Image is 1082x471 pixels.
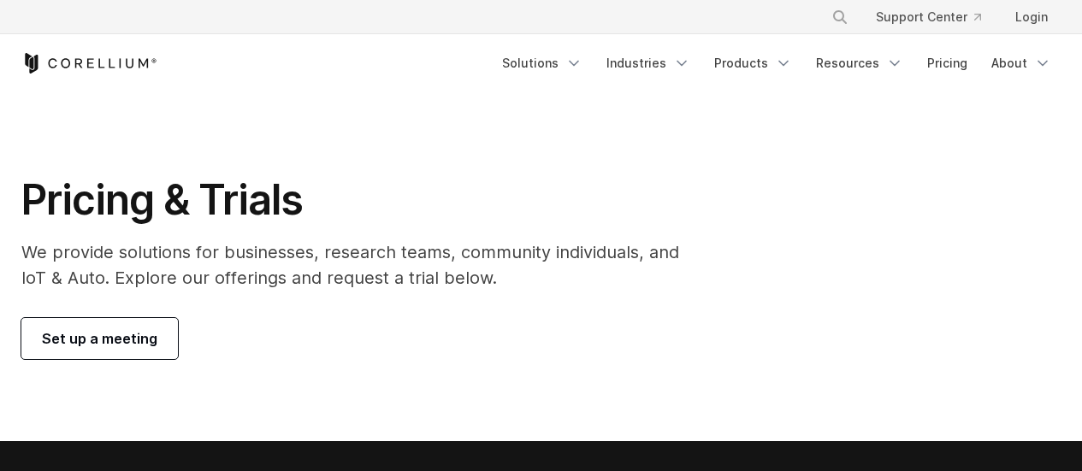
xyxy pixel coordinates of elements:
[917,48,978,79] a: Pricing
[492,48,593,79] a: Solutions
[825,2,855,32] button: Search
[492,48,1061,79] div: Navigation Menu
[1002,2,1061,32] a: Login
[704,48,802,79] a: Products
[21,174,703,226] h1: Pricing & Trials
[21,318,178,359] a: Set up a meeting
[596,48,701,79] a: Industries
[21,53,157,74] a: Corellium Home
[811,2,1061,32] div: Navigation Menu
[806,48,913,79] a: Resources
[862,2,995,32] a: Support Center
[21,239,703,291] p: We provide solutions for businesses, research teams, community individuals, and IoT & Auto. Explo...
[981,48,1061,79] a: About
[42,328,157,349] span: Set up a meeting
